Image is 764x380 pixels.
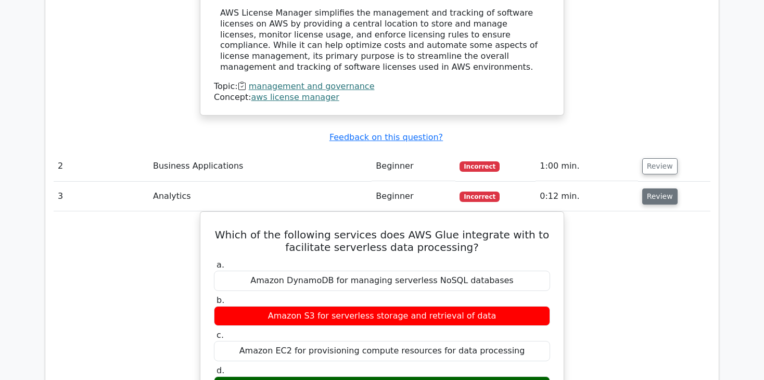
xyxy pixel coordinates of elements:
div: AWS License Manager simplifies the management and tracking of software licenses on AWS by providi... [220,8,544,73]
td: Beginner [372,182,455,211]
td: 1:00 min. [536,151,638,181]
span: Incorrect [460,161,500,172]
span: Incorrect [460,192,500,202]
td: Analytics [149,182,372,211]
a: management and governance [249,81,375,91]
td: 3 [54,182,149,211]
td: 2 [54,151,149,181]
a: Feedback on this question? [329,132,443,142]
td: Business Applications [149,151,372,181]
div: Concept: [214,92,550,103]
span: b. [217,295,224,305]
span: a. [217,260,224,270]
td: Beginner [372,151,455,181]
td: 0:12 min. [536,182,638,211]
div: Topic: [214,81,550,92]
h5: Which of the following services does AWS Glue integrate with to facilitate serverless data proces... [213,229,551,254]
div: Amazon EC2 for provisioning compute resources for data processing [214,341,550,361]
div: Amazon S3 for serverless storage and retrieval of data [214,306,550,326]
span: c. [217,330,224,340]
span: d. [217,365,224,375]
a: aws license manager [251,92,339,102]
button: Review [642,158,678,174]
div: Amazon DynamoDB for managing serverless NoSQL databases [214,271,550,291]
button: Review [642,188,678,205]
